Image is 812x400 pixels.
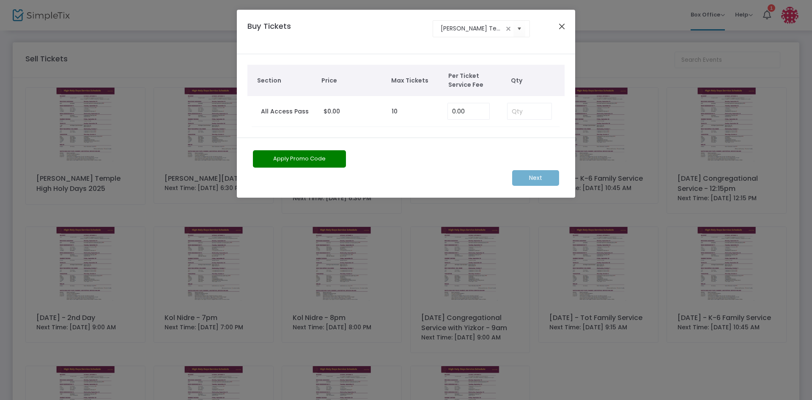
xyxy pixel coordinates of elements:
[511,76,561,85] span: Qty
[557,21,568,32] button: Close
[441,24,504,33] input: Select an event
[392,107,398,116] label: 10
[503,24,513,34] span: clear
[391,76,440,85] span: Max Tickets
[513,20,525,37] button: Select
[507,103,551,119] input: Qty
[321,76,383,85] span: Price
[257,76,313,85] span: Section
[253,150,346,168] button: Apply Promo Code
[324,107,340,116] span: $0.00
[261,107,309,116] label: All Access Pass
[448,72,497,89] span: Per Ticket Service Fee
[448,103,489,119] input: Enter Service Fee
[243,20,323,44] h4: Buy Tickets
